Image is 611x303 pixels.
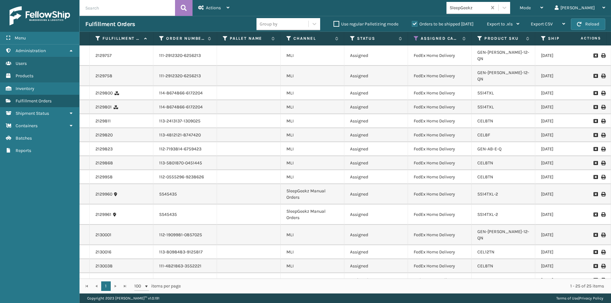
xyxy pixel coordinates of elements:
a: 2129868 [95,160,113,166]
a: CEL8TN [477,160,493,166]
a: 2130016 [95,249,111,255]
img: logo [10,6,70,25]
div: SleepGeekz [450,4,488,11]
a: CEL8F [477,132,490,138]
i: Print Label [601,91,605,95]
i: Print Label [601,278,605,282]
label: Order Number [166,36,205,41]
td: Assigned [344,142,408,156]
td: Assigned [344,156,408,170]
label: Status [357,36,396,41]
td: MLI [281,259,344,273]
td: 111-2912320-6256213 [153,45,217,66]
a: 2130038 [95,263,113,269]
td: MLI [281,114,344,128]
span: Export to .xls [487,21,513,27]
a: 2129961 [95,211,111,218]
a: 2130110 [95,277,110,283]
td: Assigned [344,114,408,128]
a: 2129758 [95,73,112,79]
a: CEL8TN [477,277,493,283]
i: Request to Be Cancelled [593,133,597,137]
td: SS45435 [153,184,217,204]
td: [DATE] [535,225,599,245]
i: Print Label [601,264,605,268]
i: Request to Be Cancelled [593,278,597,282]
i: Request to Be Cancelled [593,91,597,95]
td: Assigned [344,273,408,287]
label: Ship By Date [548,36,586,41]
td: Assigned [344,170,408,184]
td: [DATE] [535,204,599,225]
i: Print Label [601,105,605,109]
i: Print Label [601,147,605,151]
td: SS45435 [153,204,217,225]
td: 112-1909981-0857025 [153,225,217,245]
i: Print Label [601,74,605,78]
td: MLI [281,225,344,245]
a: GEN-[PERSON_NAME]-12-QN [477,229,529,241]
td: [DATE] [535,100,599,114]
i: Request to Be Cancelled [593,192,597,196]
td: 113-3179236-2124226 [153,273,217,287]
td: MLI [281,170,344,184]
td: MLI [281,86,344,100]
td: FedEx Home Delivery [408,100,472,114]
span: Containers [16,123,38,128]
span: Inventory [16,86,34,91]
td: [DATE] [535,45,599,66]
td: FedEx Home Delivery [408,45,472,66]
td: FedEx Home Delivery [408,170,472,184]
td: Assigned [344,100,408,114]
a: CEL12TN [477,249,495,255]
label: Assigned Carrier Service [421,36,459,41]
td: [DATE] [535,170,599,184]
td: 112-0555296-9238626 [153,170,217,184]
a: CEL8TN [477,118,493,124]
p: Copyright 2023 [PERSON_NAME]™ v 1.0.191 [87,293,159,303]
td: 113-5801870-0451445 [153,156,217,170]
i: Print Label [601,133,605,137]
span: 100 [134,283,144,289]
i: Print Label [601,119,605,123]
div: | [556,293,603,303]
td: [DATE] [535,156,599,170]
i: Print Label [601,250,605,254]
span: Products [16,73,33,79]
a: 2129820 [95,132,113,138]
td: 113-4812121-8747420 [153,128,217,142]
td: [DATE] [535,142,599,156]
td: FedEx Home Delivery [408,204,472,225]
td: FedEx Home Delivery [408,142,472,156]
a: 2129958 [95,174,113,180]
td: FedEx Home Delivery [408,245,472,259]
td: FedEx Home Delivery [408,86,472,100]
i: Request to Be Cancelled [593,74,597,78]
td: MLI [281,142,344,156]
a: SS14TXL [477,104,494,110]
td: MLI [281,128,344,142]
a: 2129811 [95,118,111,124]
span: Shipment Status [16,111,49,116]
i: Request to Be Cancelled [593,161,597,165]
label: Pallet Name [230,36,268,41]
td: MLI [281,245,344,259]
td: 111-2912320-6256213 [153,66,217,86]
span: Fulfillment Orders [16,98,52,104]
i: Print Label [601,212,605,217]
div: Group by [260,21,277,27]
i: Request to Be Cancelled [593,175,597,179]
span: Export CSV [531,21,553,27]
label: Use regular Palletizing mode [334,21,398,27]
span: items per page [134,281,181,291]
td: [DATE] [535,245,599,259]
i: Request to Be Cancelled [593,147,597,151]
a: 1 [101,281,111,291]
td: FedEx Home Delivery [408,66,472,86]
a: 2129800 [95,90,113,96]
td: 112-7193814-6759423 [153,142,217,156]
td: 113-2413137-1309025 [153,114,217,128]
td: FedEx Home Delivery [408,259,472,273]
a: 2129960 [95,191,112,197]
a: SS14TXL-2 [477,212,498,217]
